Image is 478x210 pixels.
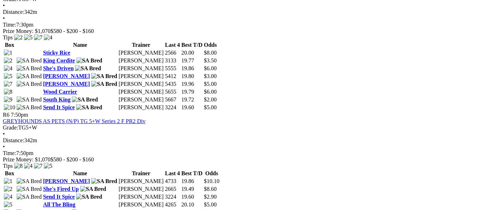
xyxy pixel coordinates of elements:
[51,28,94,34] span: $580 - $200 - $160
[3,150,475,156] div: 7:50pm
[3,28,475,34] div: Prize Money: $1,070
[17,178,42,184] img: SA Bred
[181,170,203,177] th: Best T/D
[204,57,217,63] span: $3.50
[5,42,15,48] span: Box
[165,88,180,95] td: 5655
[91,73,117,79] img: SA Bred
[3,34,13,40] span: Tips
[51,156,94,162] span: $580 - $200 - $160
[118,201,164,208] td: [PERSON_NAME]
[118,178,164,185] td: [PERSON_NAME]
[80,186,106,192] img: SA Bred
[34,34,42,41] img: 7
[204,73,217,79] span: $3.00
[118,193,164,200] td: [PERSON_NAME]
[181,193,203,200] td: 19.60
[4,89,12,95] img: 8
[204,65,217,71] span: $6.00
[3,163,13,169] span: Tips
[165,73,180,80] td: 5412
[181,81,203,88] td: 19.96
[165,49,180,56] td: 2566
[43,96,71,103] a: South King
[43,81,90,87] a: [PERSON_NAME]
[4,104,15,111] img: 10
[204,96,217,103] span: $2.00
[3,137,475,144] div: 342m
[14,34,23,41] img: 2
[3,137,24,143] span: Distance:
[4,201,12,208] img: 5
[4,178,12,184] img: 1
[165,104,180,111] td: 3224
[4,96,12,103] img: 9
[3,125,475,131] div: TG5+W
[181,201,203,208] td: 20.10
[24,163,33,169] img: 4
[76,57,102,64] img: SA Bred
[181,178,203,185] td: 19.86
[11,112,28,118] span: 7:50pm
[118,57,164,64] td: [PERSON_NAME]
[118,65,164,72] td: [PERSON_NAME]
[14,163,23,169] img: 8
[3,112,10,118] span: R6
[3,131,5,137] span: •
[4,65,12,72] img: 4
[204,194,217,200] span: $2.90
[118,49,164,56] td: [PERSON_NAME]
[17,65,42,72] img: SA Bred
[165,96,180,103] td: 5667
[91,178,117,184] img: SA Bred
[17,57,42,64] img: SA Bred
[43,57,75,63] a: King Cordite
[204,89,217,95] span: $6.00
[165,170,180,177] th: Last 4
[3,150,16,156] span: Time:
[4,186,12,192] img: 2
[3,22,16,28] span: Time:
[3,9,475,15] div: 342m
[17,194,42,200] img: SA Bred
[4,57,12,64] img: 2
[43,42,118,49] th: Name
[72,96,98,103] img: SA Bred
[165,65,180,72] td: 5555
[43,73,90,79] a: [PERSON_NAME]
[17,96,42,103] img: SA Bred
[165,42,180,49] th: Last 4
[118,186,164,193] td: [PERSON_NAME]
[165,57,180,64] td: 3133
[43,104,75,110] a: Send It Spice
[24,34,33,41] img: 5
[181,42,203,49] th: Best T/D
[204,178,219,184] span: $10.10
[118,42,164,49] th: Trainer
[181,186,203,193] td: 19.49
[165,178,180,185] td: 4733
[76,194,102,200] img: SA Bred
[43,89,77,95] a: Wood Carrier
[3,22,475,28] div: 7:30pm
[17,73,42,79] img: SA Bred
[43,194,75,200] a: Send It Spice
[165,81,180,88] td: 5435
[17,81,42,87] img: SA Bred
[118,104,164,111] td: [PERSON_NAME]
[3,156,475,163] div: Prize Money: $1,070
[204,50,217,56] span: $8.00
[43,186,79,192] a: She's Fired Up
[43,201,75,208] a: All The Bling
[204,186,217,192] span: $8.60
[43,178,90,184] a: [PERSON_NAME]
[3,9,24,15] span: Distance:
[204,104,217,110] span: $5.00
[75,65,101,72] img: SA Bred
[165,201,180,208] td: 4265
[43,65,74,71] a: She's Driven
[165,186,180,193] td: 2665
[4,81,12,87] img: 7
[44,163,52,169] img: 5
[5,170,15,176] span: Box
